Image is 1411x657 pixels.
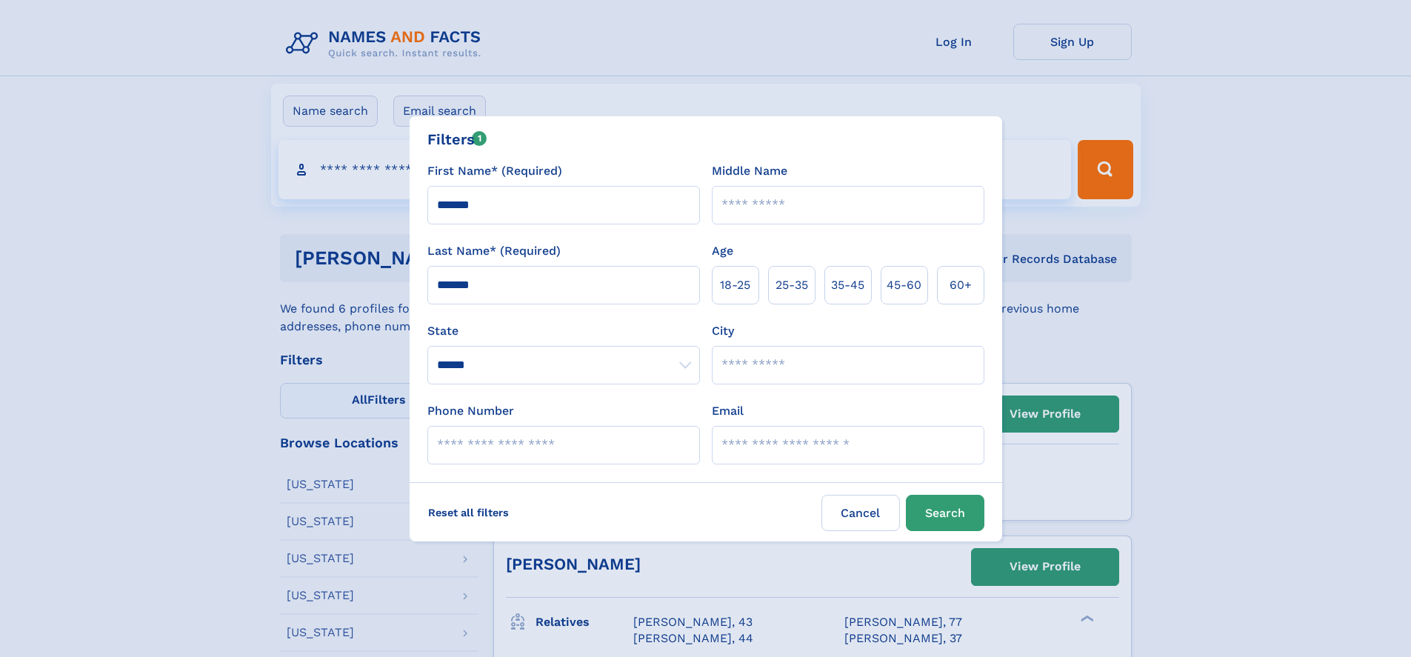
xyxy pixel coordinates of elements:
[831,276,864,294] span: 35‑45
[712,242,733,260] label: Age
[427,162,562,180] label: First Name* (Required)
[418,495,518,530] label: Reset all filters
[712,402,744,420] label: Email
[906,495,984,531] button: Search
[821,495,900,531] label: Cancel
[887,276,921,294] span: 45‑60
[427,128,487,150] div: Filters
[720,276,750,294] span: 18‑25
[427,242,561,260] label: Last Name* (Required)
[775,276,808,294] span: 25‑35
[712,322,734,340] label: City
[950,276,972,294] span: 60+
[712,162,787,180] label: Middle Name
[427,322,700,340] label: State
[427,402,514,420] label: Phone Number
